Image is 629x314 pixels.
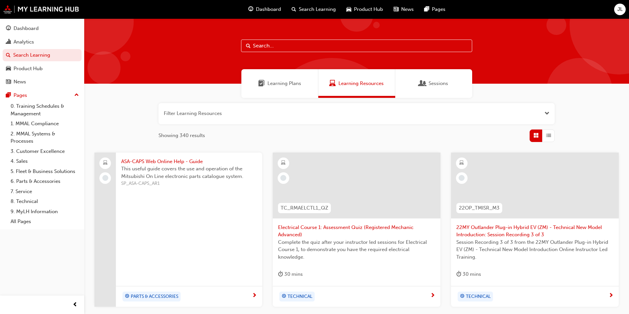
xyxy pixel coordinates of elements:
a: 1. MMAL Compliance [8,119,82,129]
button: JL [614,4,626,15]
span: learningResourceType_ELEARNING-icon [281,159,286,167]
span: duration-icon [456,270,461,278]
a: guage-iconDashboard [243,3,286,16]
a: 0. Training Schedules & Management [8,101,82,119]
span: car-icon [346,5,351,14]
a: Search Learning [3,49,82,61]
a: 2. MMAL Systems & Processes [8,129,82,146]
span: Electrical Course 1: Assessment Quiz (Registered Mechanic Advanced) [278,224,435,239]
span: next-icon [609,293,613,299]
a: Learning ResourcesLearning Resources [318,69,395,98]
span: target-icon [460,292,465,301]
a: 9. MyLH Information [8,207,82,217]
span: chart-icon [6,39,11,45]
span: up-icon [74,91,79,100]
a: All Pages [8,216,82,227]
span: duration-icon [278,270,283,278]
a: 8. Technical [8,196,82,207]
span: Session Recording 3 of 3 from the 22MY Outlander Plug-in Hybrid EV (ZM) - Technical New Model Int... [456,239,613,261]
span: learningResourceType_ELEARNING-icon [459,159,464,167]
a: TC_RMAELCTL1_QZElectrical Course 1: Assessment Quiz (Registered Mechanic Advanced)Complete the qu... [273,153,440,307]
a: 22OP_TMISR_M322MY Outlander Plug-in Hybrid EV (ZM) - Technical New Model Introduction: Session Re... [451,153,619,307]
span: next-icon [430,293,435,299]
div: Dashboard [14,25,39,32]
span: pages-icon [424,5,429,14]
span: JL [617,6,623,13]
span: 22OP_TMISR_M3 [459,204,500,212]
span: List [546,132,551,139]
span: Learning Plans [258,80,265,87]
span: search-icon [292,5,296,14]
a: 7. Service [8,186,82,197]
div: Analytics [14,38,34,46]
span: News [401,6,414,13]
span: target-icon [125,292,129,301]
a: search-iconSearch Learning [286,3,341,16]
span: news-icon [6,79,11,85]
span: learningRecordVerb_NONE-icon [280,175,286,181]
a: Analytics [3,36,82,48]
span: Learning Resources [338,80,384,87]
a: car-iconProduct Hub [341,3,388,16]
span: prev-icon [73,301,78,309]
span: This useful guide covers the use and operation of the Mitsubishi On Line electronic parts catalog... [121,165,257,180]
a: ASA-CAPS Web Online Help - GuideThis useful guide covers the use and operation of the Mitsubishi ... [94,153,262,307]
a: 6. Parts & Accessories [8,176,82,186]
span: Pages [432,6,445,13]
span: news-icon [394,5,399,14]
span: laptop-icon [103,159,108,167]
div: Product Hub [14,65,43,72]
span: guage-icon [248,5,253,14]
span: learningRecordVerb_NONE-icon [459,175,465,181]
span: Sessions [429,80,448,87]
div: News [14,78,26,86]
span: TECHNICAL [288,293,312,300]
button: Pages [3,89,82,101]
span: Learning Plans [267,80,301,87]
a: SessionsSessions [395,69,472,98]
span: search-icon [6,52,11,58]
a: Learning PlansLearning Plans [241,69,318,98]
a: News [3,76,82,88]
span: car-icon [6,66,11,72]
span: Product Hub [354,6,383,13]
span: Search [246,42,251,50]
span: next-icon [252,293,257,299]
span: guage-icon [6,26,11,32]
span: target-icon [282,292,286,301]
span: 22MY Outlander Plug-in Hybrid EV (ZM) - Technical New Model Introduction: Session Recording 3 of 3 [456,224,613,239]
span: TC_RMAELCTL1_QZ [281,204,328,212]
div: 30 mins [278,270,303,278]
span: Search Learning [299,6,336,13]
div: 30 mins [456,270,481,278]
a: news-iconNews [388,3,419,16]
a: pages-iconPages [419,3,451,16]
div: Pages [14,92,27,99]
span: pages-icon [6,93,11,99]
span: Sessions [419,80,426,87]
a: 5. Fleet & Business Solutions [8,166,82,177]
input: Search... [241,40,472,52]
span: Grid [534,132,539,139]
span: PARTS & ACCESSORIES [131,293,178,300]
a: 3. Customer Excellence [8,146,82,157]
span: SP_ASA-CAPS_AR1 [121,180,257,187]
span: Learning Resources [329,80,336,87]
button: Open the filter [544,110,549,117]
a: 4. Sales [8,156,82,166]
a: Dashboard [3,22,82,35]
span: Showing 340 results [158,132,205,139]
a: Product Hub [3,63,82,75]
span: ASA-CAPS Web Online Help - Guide [121,158,257,165]
span: learningRecordVerb_NONE-icon [102,175,108,181]
span: TECHNICAL [466,293,491,300]
span: Complete the quiz after your instructor led sessions for Electrical Course 1, to demonstrate you ... [278,239,435,261]
img: mmal [3,5,79,14]
button: DashboardAnalyticsSearch LearningProduct HubNews [3,21,82,89]
span: Dashboard [256,6,281,13]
